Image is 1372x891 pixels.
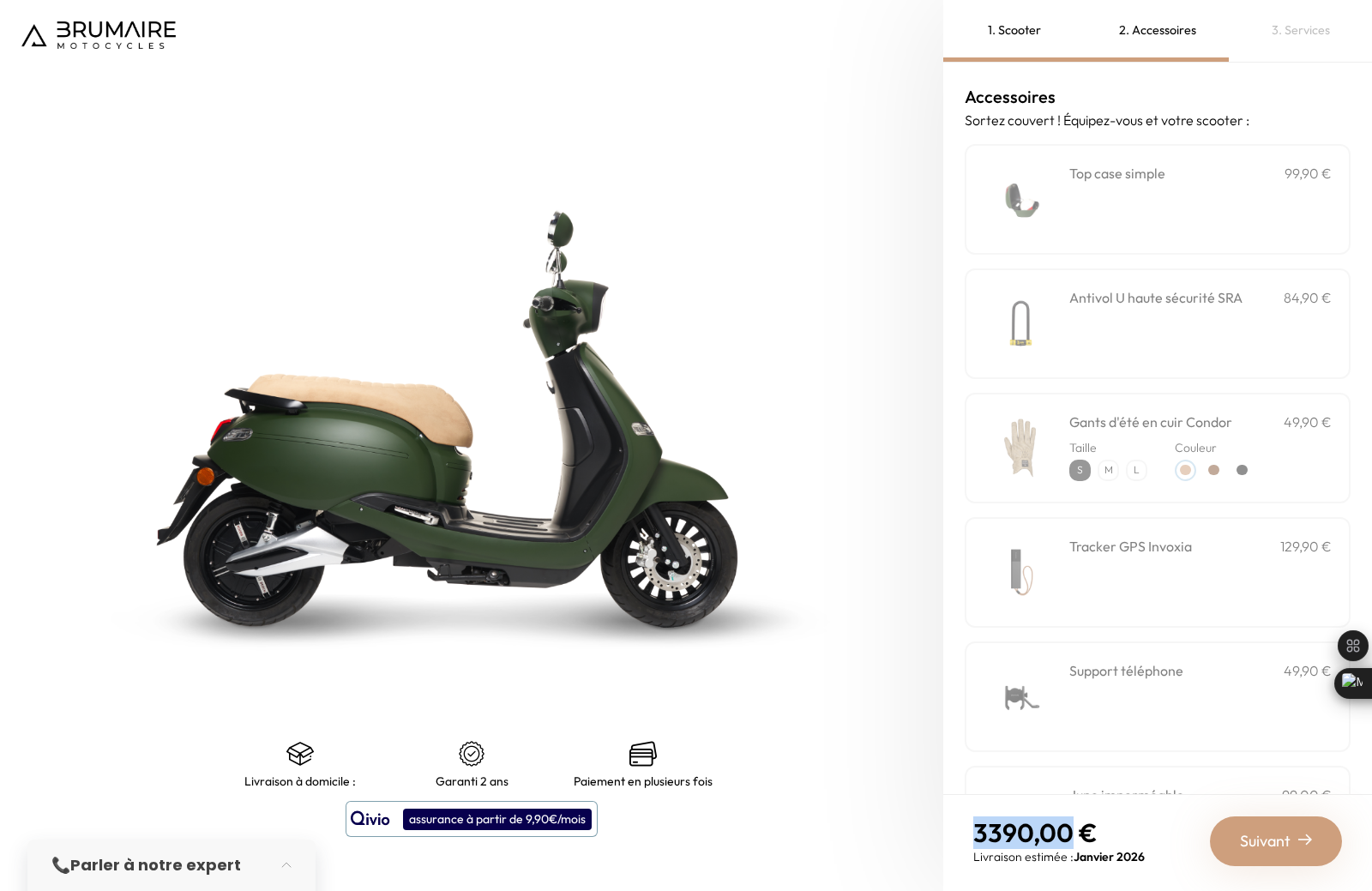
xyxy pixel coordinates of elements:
[1069,785,1184,805] h3: Jupe imperméable
[965,110,1351,130] p: Sortez couvert ! Équipez-vous et votre scooter :
[1282,785,1332,805] p: 99,00 €
[1069,536,1192,557] h3: Tracker GPS Invoxia
[286,740,314,768] img: shipping.png
[1280,536,1332,557] p: 129,90 €
[973,848,1145,865] p: Livraison estimée :
[1285,163,1332,184] p: 99,90 €
[1069,439,1147,456] p: Taille
[1069,163,1165,184] h3: Top case simple
[403,809,592,830] div: assurance à partir de 9,90€/mois
[1284,412,1332,432] p: 49,90 €
[1071,461,1089,479] p: S
[965,84,1351,110] h3: Accessoires
[1069,287,1243,308] h3: Antivol U haute sécurité SRA
[436,774,508,788] p: Garanti 2 ans
[1284,287,1332,308] p: 84,90 €
[1298,833,1312,846] img: right-arrow-2.png
[21,21,176,49] img: Logo de Brumaire
[244,774,356,788] p: Livraison à domicile :
[984,785,1056,858] img: Jupe imperméable
[1128,461,1146,479] p: L
[458,740,485,768] img: certificat-de-garantie.png
[1175,439,1253,456] p: Couleur
[1074,849,1145,864] span: Janvier 2026
[346,801,598,837] button: assurance à partir de 9,90€/mois
[1284,660,1332,681] p: 49,90 €
[1240,829,1291,853] span: Suivant
[574,774,713,788] p: Paiement en plusieurs fois
[984,163,1056,236] img: Top case simple
[984,536,1056,609] img: Tracker GPS Invoxia
[1069,660,1183,681] h3: Support téléphone
[984,412,1056,485] img: Gants d'été en cuir Condor
[351,809,390,829] img: logo qivio
[1099,461,1117,479] p: M
[629,740,657,768] img: credit-cards.png
[1069,412,1232,432] h3: Gants d'été en cuir Condor
[984,287,1056,360] img: Antivol U haute sécurité SRA
[984,660,1056,733] img: Support téléphone
[973,817,1145,848] p: 3390,00 €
